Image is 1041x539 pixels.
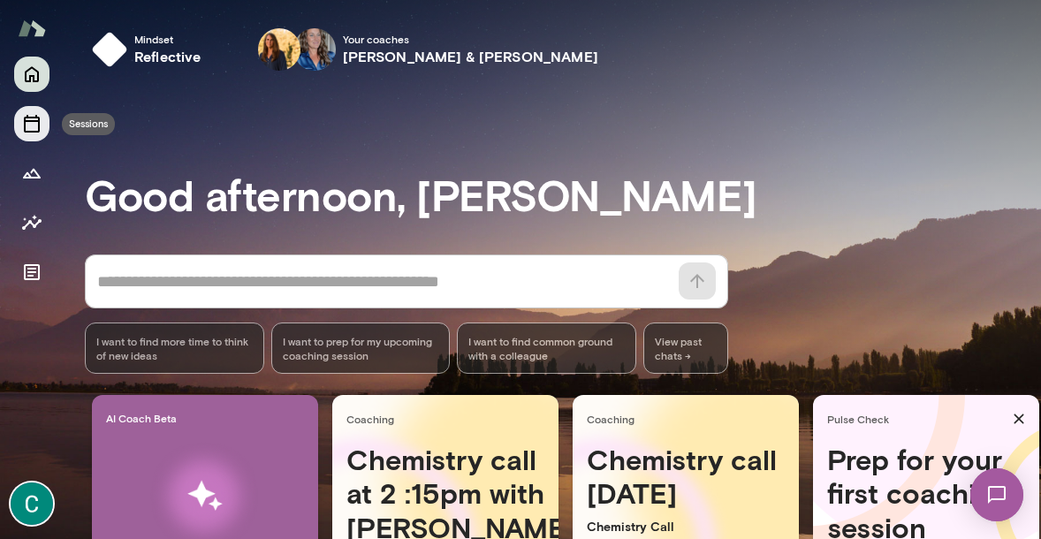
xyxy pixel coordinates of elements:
[587,412,792,426] span: Coaching
[587,518,785,535] p: Chemistry Call
[271,323,451,374] div: I want to prep for my upcoming coaching session
[14,156,49,191] button: Growth Plan
[343,46,598,67] h6: [PERSON_NAME] & [PERSON_NAME]
[468,334,625,362] span: I want to find common ground with a colleague
[62,113,115,135] div: Sessions
[14,254,49,290] button: Documents
[283,334,439,362] span: I want to prep for my upcoming coaching session
[827,412,1006,426] span: Pulse Check
[587,443,785,511] h4: Chemistry call [DATE]
[134,32,201,46] span: Mindset
[643,323,728,374] span: View past chats ->
[85,323,264,374] div: I want to find more time to think of new ideas
[11,482,53,525] img: Cassie Cunningham
[457,323,636,374] div: I want to find common ground with a colleague
[14,57,49,92] button: Home
[96,334,253,362] span: I want to find more time to think of new ideas
[258,28,300,71] img: Sheri
[85,170,1041,219] h3: Good afternoon, [PERSON_NAME]
[14,205,49,240] button: Insights
[14,106,49,141] button: Sessions
[343,32,598,46] span: Your coach es
[85,21,216,78] button: Mindsetreflective
[293,28,336,71] img: Nicole
[244,21,612,78] button: Nicole Sheri Your coaches[PERSON_NAME] & [PERSON_NAME]
[92,32,127,67] img: mindset
[134,46,201,67] h6: reflective
[346,412,551,426] span: Coaching
[106,411,311,425] span: AI Coach Beta
[18,11,46,45] img: Mento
